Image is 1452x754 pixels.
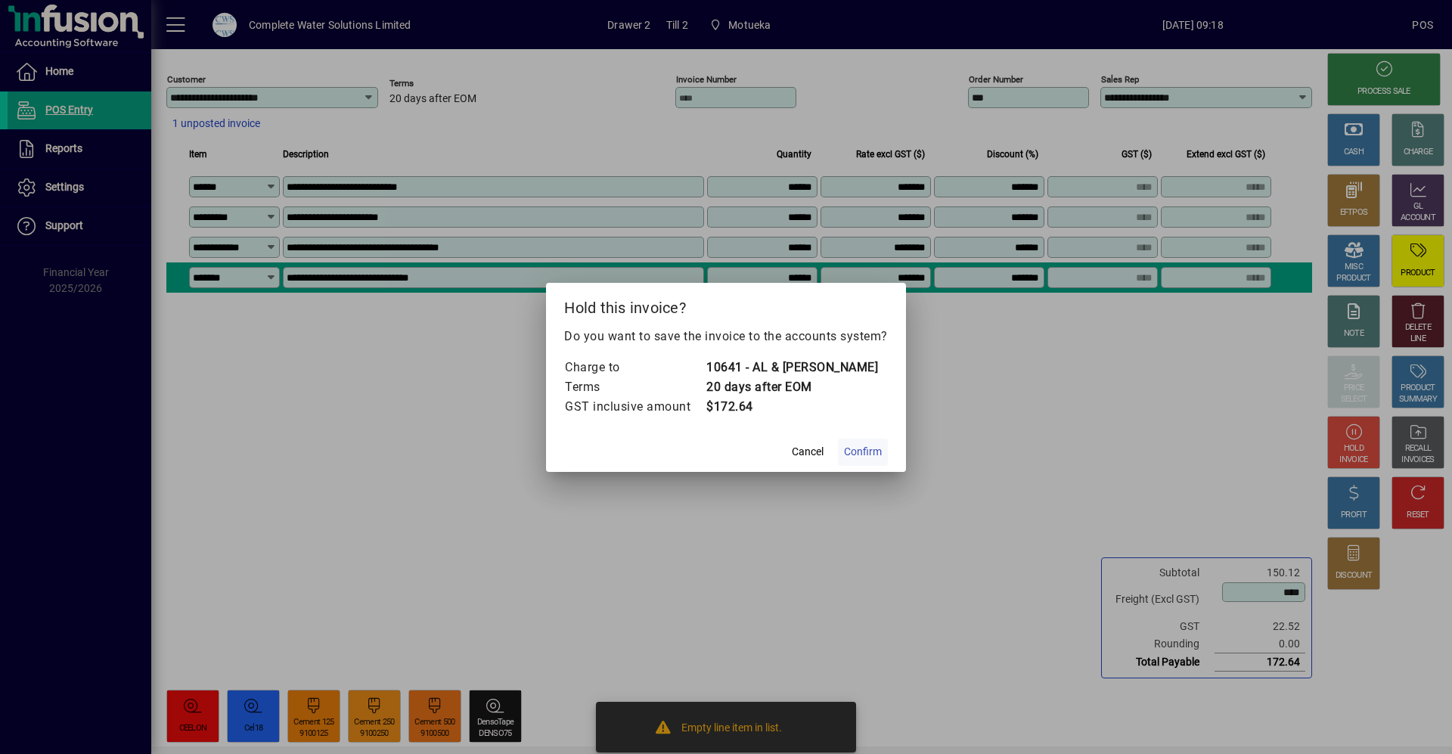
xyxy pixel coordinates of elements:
button: Confirm [838,439,888,466]
button: Cancel [783,439,832,466]
p: Do you want to save the invoice to the accounts system? [564,327,888,346]
td: $172.64 [706,397,878,417]
td: Terms [564,377,706,397]
td: GST inclusive amount [564,397,706,417]
span: Cancel [792,444,824,460]
td: 20 days after EOM [706,377,878,397]
span: Confirm [844,444,882,460]
td: Charge to [564,358,706,377]
td: 10641 - AL & [PERSON_NAME] [706,358,878,377]
h2: Hold this invoice? [546,283,906,327]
